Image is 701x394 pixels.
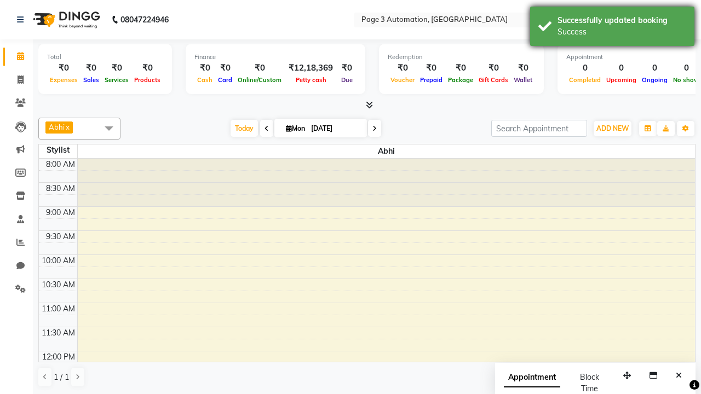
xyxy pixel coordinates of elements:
[388,53,535,62] div: Redemption
[78,144,696,158] span: Abhi
[44,159,77,170] div: 8:00 AM
[596,124,629,132] span: ADD NEW
[194,53,357,62] div: Finance
[511,62,535,74] div: ₹0
[594,121,631,136] button: ADD NEW
[604,62,639,74] div: 0
[639,76,670,84] span: Ongoing
[65,123,70,131] a: x
[476,76,511,84] span: Gift Cards
[39,144,77,156] div: Stylist
[558,15,686,26] div: Successfully updated booking
[558,26,686,38] div: Success
[47,76,81,84] span: Expenses
[49,123,65,131] span: Abhi
[39,303,77,315] div: 11:00 AM
[81,76,102,84] span: Sales
[54,372,69,383] span: 1 / 1
[388,76,417,84] span: Voucher
[47,53,163,62] div: Total
[131,62,163,74] div: ₹0
[566,76,604,84] span: Completed
[235,62,284,74] div: ₹0
[308,120,363,137] input: 2025-09-01
[604,76,639,84] span: Upcoming
[388,62,417,74] div: ₹0
[671,367,687,384] button: Close
[102,76,131,84] span: Services
[284,62,337,74] div: ₹12,18,369
[293,76,329,84] span: Petty cash
[580,372,599,393] span: Block Time
[44,183,77,194] div: 8:30 AM
[235,76,284,84] span: Online/Custom
[40,351,77,363] div: 12:00 PM
[417,62,445,74] div: ₹0
[338,76,355,84] span: Due
[215,76,235,84] span: Card
[511,76,535,84] span: Wallet
[566,62,604,74] div: 0
[215,62,235,74] div: ₹0
[44,207,77,218] div: 9:00 AM
[231,120,258,137] span: Today
[81,62,102,74] div: ₹0
[120,4,169,35] b: 08047224946
[131,76,163,84] span: Products
[39,327,77,339] div: 11:30 AM
[44,231,77,242] div: 9:30 AM
[639,62,670,74] div: 0
[283,124,308,132] span: Mon
[337,62,357,74] div: ₹0
[39,279,77,291] div: 10:30 AM
[491,120,587,137] input: Search Appointment
[47,62,81,74] div: ₹0
[194,62,215,74] div: ₹0
[504,368,560,387] span: Appointment
[39,255,77,266] div: 10:00 AM
[194,76,215,84] span: Cash
[28,4,103,35] img: logo
[476,62,511,74] div: ₹0
[445,62,476,74] div: ₹0
[417,76,445,84] span: Prepaid
[445,76,476,84] span: Package
[102,62,131,74] div: ₹0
